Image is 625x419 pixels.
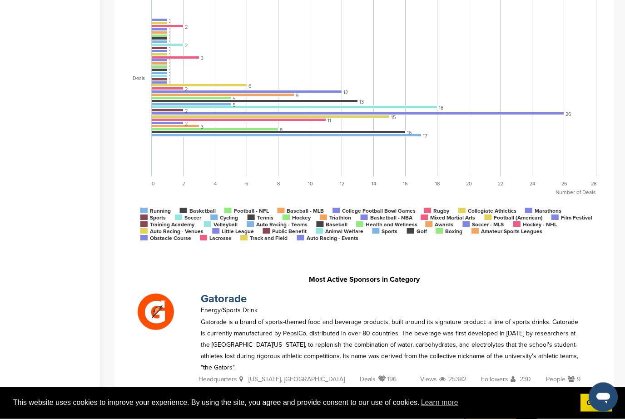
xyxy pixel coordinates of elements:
text: Boxing [445,229,462,235]
text: 5 [233,96,235,102]
text: 2 [185,109,188,115]
tspan: Basketball - NBA [370,215,413,221]
text: Marathons [535,208,561,214]
text: 12 [340,181,344,187]
text: 2 [185,87,188,93]
tspan: Film Festival [561,215,592,221]
text: 1 [169,53,171,59]
text: 1 [169,75,171,80]
text: Rugby [433,208,450,214]
text: 28 [591,181,596,187]
text: Volleyball [213,222,238,228]
tspan: Animal Welfare [325,229,363,235]
text: 1 [169,81,171,87]
text: 20 [466,181,472,187]
text: Awards [434,222,453,228]
tspan: Baseball - MLB [287,208,324,214]
p: 25382 [439,374,466,388]
text: Deals [133,76,145,82]
tspan: Mixed Martial Arts [430,215,475,221]
text: 1 [169,31,171,37]
tspan: Soccer - MLS [472,222,504,228]
tspan: Auto Racing - Teams [256,222,308,228]
p: Followers [481,374,508,385]
a: dismiss cookie message [580,394,612,412]
tspan: Obstacle Course [150,235,191,242]
tspan: Football (American) [494,215,543,221]
text: 0 [152,181,155,187]
tspan: Football - NFL [234,208,269,214]
tspan: Health and Wellness [366,222,417,228]
text: Golf [417,229,427,235]
text: 12 [343,90,348,96]
text: 16 [407,130,412,136]
text: 1 [169,65,171,71]
text: Baseball [326,222,347,228]
text: Hockey [292,215,311,221]
text: 18 [435,181,440,187]
text: 1 [169,68,171,74]
text: 18 [439,105,443,111]
text: 2 [182,181,185,187]
text: 15 [391,115,396,121]
text: 1 [169,46,171,52]
text: Basketball [189,208,216,214]
text: 4 [214,181,217,187]
text: 22 [498,181,503,187]
tspan: Little League [222,229,254,235]
text: Tennis [257,215,273,221]
text: 24 [530,181,535,187]
text: 6 [245,181,248,187]
text: 2 [185,121,188,127]
text: 26 [561,181,567,187]
tspan: Amateur Sports Leagues [481,229,542,235]
iframe: Button to launch messaging window [589,383,618,412]
tspan: Auto Racing - Venues [149,229,203,235]
text: 1 [169,59,171,65]
p: Views [420,374,437,385]
h3: Most Active Sponsors in Category [128,274,600,285]
text: 1 [169,78,171,84]
text: 3 [201,125,203,130]
text: 8 [277,181,280,187]
text: Lacrosse [209,235,232,242]
tspan: Track and Field [250,235,288,242]
text: Soccer [184,215,202,221]
text: 26 [565,112,571,118]
tspan: College Football Bowl Games [342,208,416,214]
text: 1 [169,40,171,46]
tspan: Collegiate Athletics [468,208,516,214]
p: 9 [568,374,580,388]
a: learn more about cookies [420,396,460,409]
p: Headquarters [198,374,237,385]
text: Running [150,208,171,214]
p: Energy/Sports Drink [201,305,258,316]
text: Sports [382,229,397,235]
p: Gatorade is a brand of sports-themed food and beverage products, built around its signature produ... [201,317,582,374]
text: 3 [201,56,203,62]
text: 10 [308,181,313,187]
text: 1 [169,71,171,77]
text: 1 [169,21,171,27]
p: Deals [360,374,376,385]
tspan: Hockey - NHL [523,222,557,228]
text: Sports [150,215,166,221]
p: People [546,374,565,385]
p: 230 [511,374,531,388]
text: 16 [403,181,408,187]
text: Triathlon [329,215,351,221]
tspan: Training Academy [150,222,195,228]
text: Cycling [220,215,238,221]
text: 13 [359,100,364,105]
tspan: Auto Racing - Events [306,235,358,242]
img: Uaqc9ec6 400x400 [138,294,174,330]
text: 5 [233,103,235,109]
text: 8 [280,128,283,134]
text: 2 [185,25,188,30]
text: 17 [423,134,427,140]
text: 1 [169,34,171,40]
text: 1 [169,18,171,24]
p: [US_STATE], [GEOGRAPHIC_DATA] [239,374,345,388]
text: 6 [248,84,252,90]
text: 1 [169,50,171,55]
